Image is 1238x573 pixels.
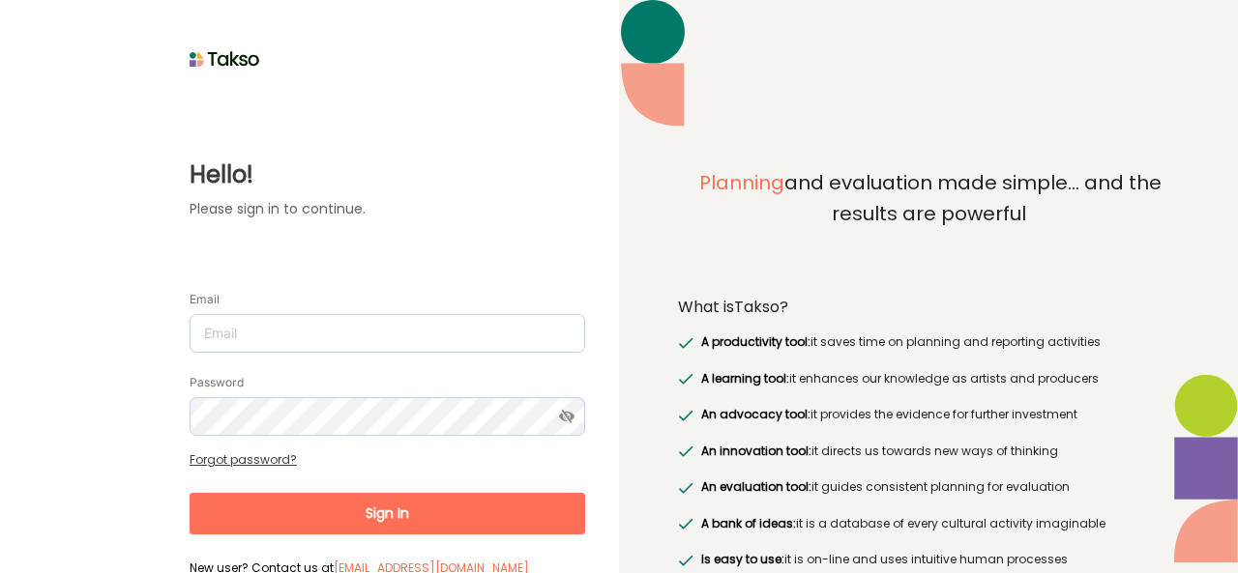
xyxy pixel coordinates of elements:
label: it enhances our knowledge as artists and producers [696,369,1098,388]
label: Password [190,375,244,390]
span: An innovation tool: [701,443,811,459]
span: An advocacy tool: [701,406,811,422]
img: greenRight [678,410,693,421]
span: A productivity tool: [701,333,811,350]
label: and evaluation made simple... and the results are powerful [678,168,1179,272]
span: Takso? [734,296,788,318]
img: greenRight [678,555,693,566]
img: greenRight [678,445,693,457]
label: Email [190,292,220,307]
label: Please sign in to continue. [190,199,585,219]
span: A bank of ideas: [701,515,796,531]
input: Email [190,314,585,353]
label: it is on-line and uses intuitive human processes [696,550,1067,569]
img: greenRight [678,337,693,349]
label: it provides the evidence for further investment [696,405,1076,424]
button: Sign In [190,493,585,534]
label: it directs us towards new ways of thinking [696,442,1057,461]
span: Planning [699,169,784,196]
label: Hello! [190,158,585,192]
span: Is easy to use: [701,551,784,567]
img: greenRight [678,518,693,530]
label: it guides consistent planning for evaluation [696,477,1069,497]
a: Forgot password? [190,451,297,468]
span: A learning tool: [701,370,789,387]
img: greenRight [678,482,693,494]
label: it is a database of every cultural activity imaginable [696,514,1105,533]
img: greenRight [678,373,693,385]
label: it saves time on planning and reporting activities [696,332,1100,352]
span: An evaluation tool: [701,478,811,495]
label: What is [678,298,788,317]
img: taksoLoginLogo [190,44,260,73]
